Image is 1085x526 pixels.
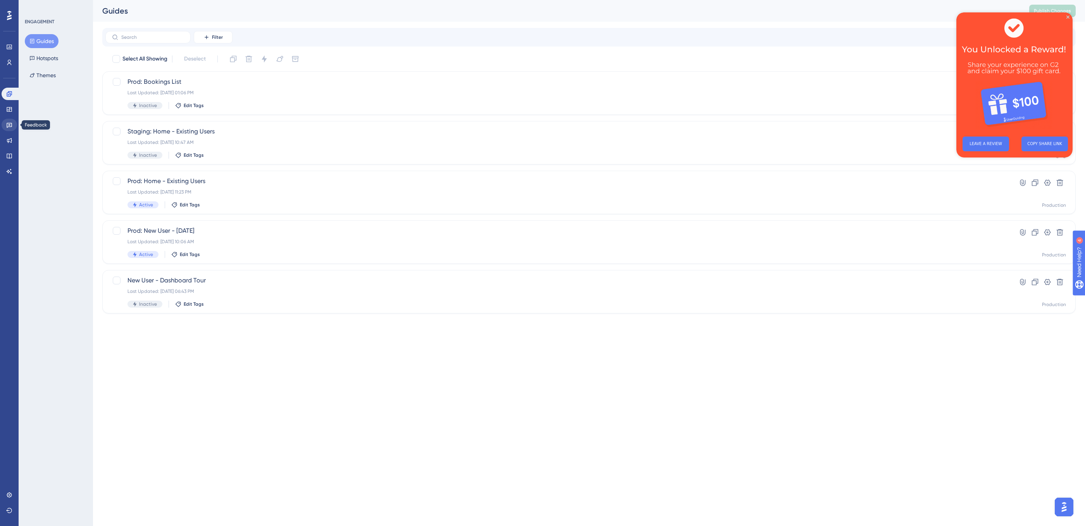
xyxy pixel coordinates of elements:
[171,202,200,208] button: Edit Tags
[65,124,112,139] button: COPY SHARE LINK
[25,34,59,48] button: Guides
[25,51,63,65] button: Hotspots
[1042,301,1066,308] div: Production
[110,3,113,6] div: Close Preview
[127,127,989,136] span: Staging: Home - Existing Users
[1052,495,1076,519] iframe: UserGuiding AI Assistant Launcher
[139,301,157,307] span: Inactive
[127,77,989,87] span: Prod: Bookings List
[139,202,153,208] span: Active
[102,5,1010,16] div: Guides
[127,176,989,186] span: Prod: Home - Existing Users
[1034,8,1071,14] span: Publish Changes
[127,276,989,285] span: New User - Dashboard Tour
[127,139,989,145] div: Last Updated: [DATE] 10:47 AM
[54,4,56,10] div: 4
[122,54,167,64] span: Select All Showing
[184,54,206,64] span: Deselect
[139,152,157,158] span: Inactive
[171,251,200,258] button: Edit Tags
[1042,202,1066,208] div: Production
[127,226,989,235] span: Prod: New User - [DATE]
[6,124,53,139] button: LEAVE A REVIEW
[212,34,223,40] span: Filter
[18,2,48,11] span: Need Help?
[180,202,200,208] span: Edit Tags
[177,52,213,66] button: Deselect
[1042,252,1066,258] div: Production
[175,301,204,307] button: Edit Tags
[175,152,204,158] button: Edit Tags
[121,35,184,40] input: Search
[127,189,989,195] div: Last Updated: [DATE] 11:23 PM
[184,152,204,158] span: Edit Tags
[127,239,989,245] div: Last Updated: [DATE] 10:06 AM
[25,19,54,25] div: ENGAGEMENT
[184,102,204,109] span: Edit Tags
[194,31,232,43] button: Filter
[127,288,989,294] div: Last Updated: [DATE] 06:43 PM
[127,90,989,96] div: Last Updated: [DATE] 01:06 PM
[139,102,157,109] span: Inactive
[1029,5,1076,17] button: Publish Changes
[184,301,204,307] span: Edit Tags
[25,68,60,82] button: Themes
[175,102,204,109] button: Edit Tags
[180,251,200,258] span: Edit Tags
[139,251,153,258] span: Active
